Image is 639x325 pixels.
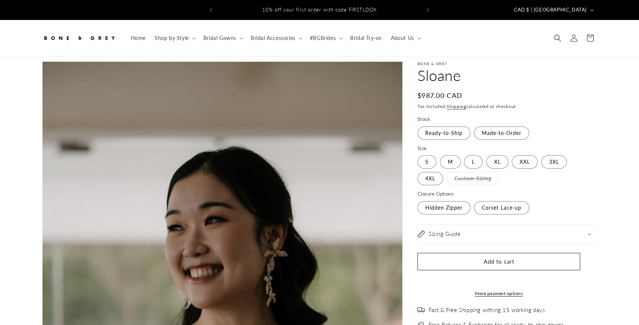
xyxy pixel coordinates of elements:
span: $987.00 CAD [417,91,462,101]
a: Shipping [447,104,466,109]
span: Home [131,35,146,41]
h1: Sloane [417,66,597,85]
h2: Sizing Guide [429,230,460,238]
span: Fast & Free Shipping withing 15 working days [429,307,545,314]
button: Next announcement [420,3,436,17]
label: Hidden Zipper [417,201,470,214]
span: About Us [391,35,414,41]
summary: Bridal Gowns [199,30,246,46]
a: More payment options [417,290,580,297]
label: 3XL [541,155,567,169]
button: Add to cart [417,253,580,270]
label: Corset Lace-up [474,201,529,214]
label: XXL [512,155,538,169]
label: S [417,155,436,169]
span: Bridal Gowns [203,35,236,41]
label: Ready-to-Ship [417,126,470,140]
legend: Closure Options [417,190,454,198]
label: 4XL [417,172,443,185]
summary: #BGBrides [305,30,346,46]
summary: Sizing Guide [417,225,597,243]
summary: Shop by Style [150,30,199,46]
button: Previous announcement [203,3,219,17]
div: Tax included. calculated at checkout. [417,103,597,110]
legend: Stock [417,116,431,123]
label: Made-to-Order [474,126,529,140]
span: Bridal Accessories [251,35,295,41]
label: M [440,155,461,169]
a: Bridal Try-on [346,30,386,46]
img: Bone and Grey Bridal [42,30,116,46]
label: XL [486,155,508,169]
span: #BGBrides [310,35,336,41]
span: Shop by Style [155,35,189,41]
span: CAD $ | [GEOGRAPHIC_DATA] [514,6,587,14]
label: Custom Sizing [447,172,499,185]
button: CAD $ | [GEOGRAPHIC_DATA] [510,3,597,17]
summary: About Us [386,30,424,46]
summary: Search [550,30,566,46]
p: Bone & Grey [417,61,597,66]
summary: Bridal Accessories [246,30,305,46]
a: Bone and Grey Bridal [40,27,119,49]
label: L [464,155,483,169]
a: Home [126,30,150,46]
span: Bridal Try-on [350,35,382,41]
legend: Size [417,145,427,152]
span: 10% off your first order with code FIRSTLOOK [262,7,377,13]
